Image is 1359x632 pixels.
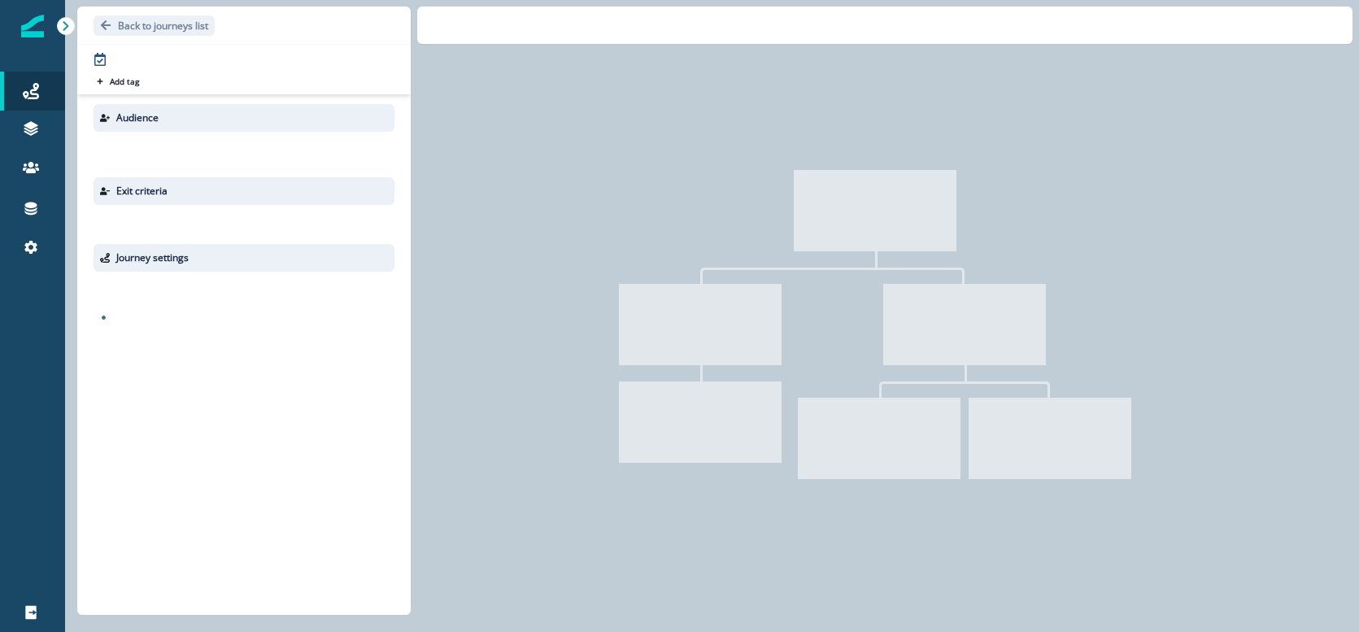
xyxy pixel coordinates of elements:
[110,76,139,86] p: Add tag
[116,111,159,125] p: Audience
[94,15,215,36] button: Go back
[118,19,208,33] p: Back to journeys list
[21,15,44,37] img: Inflection
[116,184,168,198] p: Exit criteria
[116,251,189,265] p: Journey settings
[94,75,142,88] button: Add tag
